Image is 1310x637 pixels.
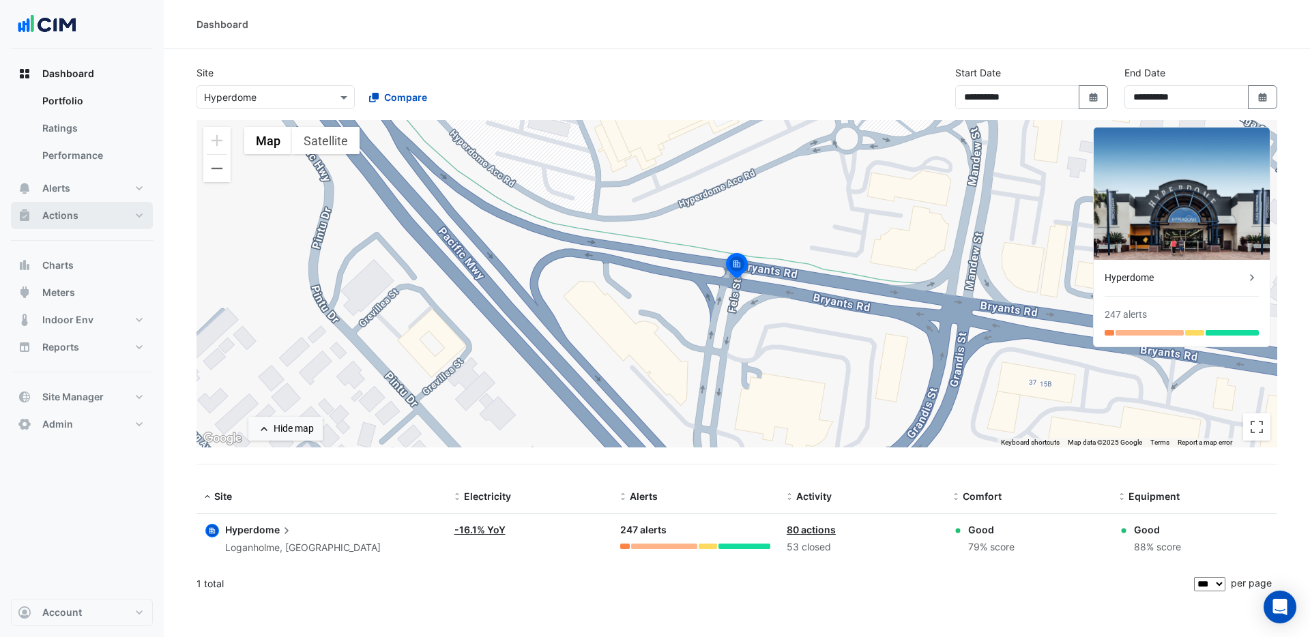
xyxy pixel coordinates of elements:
button: Charts [11,252,153,279]
span: Account [42,606,82,619]
div: Loganholme, [GEOGRAPHIC_DATA] [225,540,381,556]
span: Reports [42,340,79,354]
span: Activity [796,490,832,502]
span: Map data ©2025 Google [1068,439,1142,446]
div: Dashboard [196,17,248,31]
span: Comfort [963,490,1002,502]
span: per page [1231,577,1272,589]
button: Zoom in [203,127,231,154]
button: Meters [11,279,153,306]
button: Indoor Env [11,306,153,334]
button: Account [11,599,153,626]
img: Hyperdome [1094,128,1270,260]
div: 1 total [196,567,1191,601]
button: Keyboard shortcuts [1001,438,1060,447]
app-icon: Actions [18,209,31,222]
span: Indoor Env [42,313,93,327]
button: Show satellite imagery [292,127,360,154]
div: 88% score [1134,539,1181,555]
app-icon: Indoor Env [18,313,31,327]
span: Alerts [630,490,658,502]
app-icon: Alerts [18,181,31,195]
span: Hyperdome [225,522,293,537]
span: Compare [384,90,427,104]
a: 80 actions [787,524,836,535]
div: Hide map [274,421,314,436]
span: Alerts [42,181,70,195]
span: Actions [42,209,78,222]
span: Admin [42,417,73,431]
a: Open this area in Google Maps (opens a new window) [200,430,245,447]
app-icon: Meters [18,286,31,299]
label: Site [196,65,214,80]
div: Good [968,522,1015,537]
label: End Date [1124,65,1165,80]
button: Alerts [11,175,153,202]
div: 53 closed [787,539,937,555]
img: Company Logo [16,11,78,38]
a: -16.1% YoY [454,524,506,535]
app-icon: Admin [18,417,31,431]
app-icon: Reports [18,340,31,354]
button: Actions [11,202,153,229]
span: Site Manager [42,390,104,404]
label: Start Date [955,65,1001,80]
div: Hyperdome [1105,271,1245,285]
div: Dashboard [11,87,153,175]
span: Electricity [464,490,511,502]
span: Site [214,490,232,502]
div: Good [1134,522,1181,537]
button: Toggle fullscreen view [1243,413,1270,441]
span: Meters [42,286,75,299]
a: Performance [31,142,153,169]
a: Report a map error [1178,439,1232,446]
button: Site Manager [11,383,153,411]
a: Portfolio [31,87,153,115]
a: Terms (opens in new tab) [1150,439,1169,446]
app-icon: Site Manager [18,390,31,404]
button: Admin [11,411,153,438]
fa-icon: Select Date [1257,91,1269,103]
button: Compare [360,85,436,109]
button: Show street map [244,127,292,154]
div: 79% score [968,539,1015,555]
button: Reports [11,334,153,361]
fa-icon: Select Date [1088,91,1100,103]
button: Dashboard [11,60,153,87]
div: 247 alerts [620,522,770,538]
span: Equipment [1129,490,1180,502]
img: site-pin-selected.svg [722,251,752,284]
a: Ratings [31,115,153,142]
button: Zoom out [203,155,231,182]
div: Open Intercom Messenger [1264,591,1296,623]
app-icon: Dashboard [18,67,31,80]
div: 247 alerts [1105,308,1147,322]
span: Charts [42,258,74,272]
span: Dashboard [42,67,94,80]
img: Google [200,430,245,447]
button: Hide map [248,417,323,441]
app-icon: Charts [18,258,31,272]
